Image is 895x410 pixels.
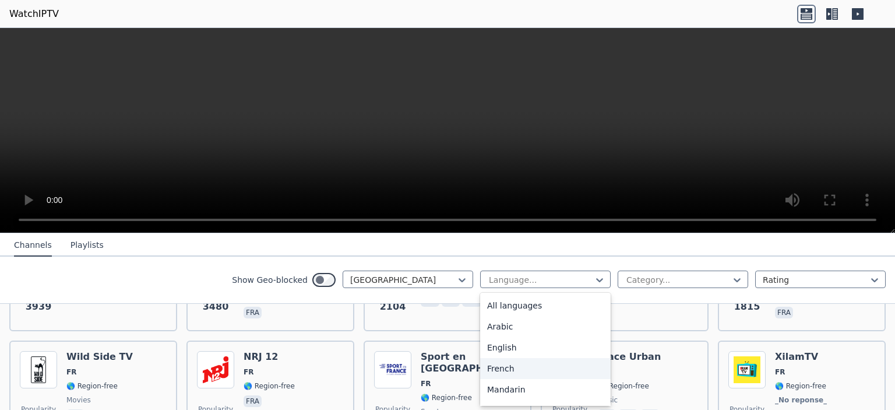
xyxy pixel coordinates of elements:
[775,381,826,391] span: 🌎 Region-free
[480,379,611,400] div: Mandarin
[775,395,827,405] span: _No reponse_
[66,351,133,363] h6: Wild Side TV
[775,367,785,377] span: FR
[244,367,253,377] span: FR
[480,337,611,358] div: English
[66,367,76,377] span: FR
[421,351,521,374] h6: Sport en [GEOGRAPHIC_DATA]
[20,351,57,388] img: Wild Side TV
[421,393,472,402] span: 🌎 Region-free
[71,234,104,257] button: Playlists
[775,307,793,318] p: fra
[197,351,234,388] img: NRJ 12
[480,295,611,316] div: All languages
[203,300,229,314] span: 3480
[66,395,91,405] span: movies
[244,307,262,318] p: fra
[244,351,295,363] h6: NRJ 12
[480,358,611,379] div: French
[66,381,118,391] span: 🌎 Region-free
[480,316,611,337] div: Arabic
[374,351,411,388] img: Sport en France
[232,274,308,286] label: Show Geo-blocked
[26,300,52,314] span: 3939
[9,7,59,21] a: WatchIPTV
[775,351,829,363] h6: XilamTV
[421,379,431,388] span: FR
[244,395,262,407] p: fra
[598,381,649,391] span: 🌎 Region-free
[380,300,406,314] span: 2104
[728,351,766,388] img: XilamTV
[734,300,760,314] span: 1815
[598,351,662,363] h6: Trace Urban
[244,381,295,391] span: 🌎 Region-free
[14,234,52,257] button: Channels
